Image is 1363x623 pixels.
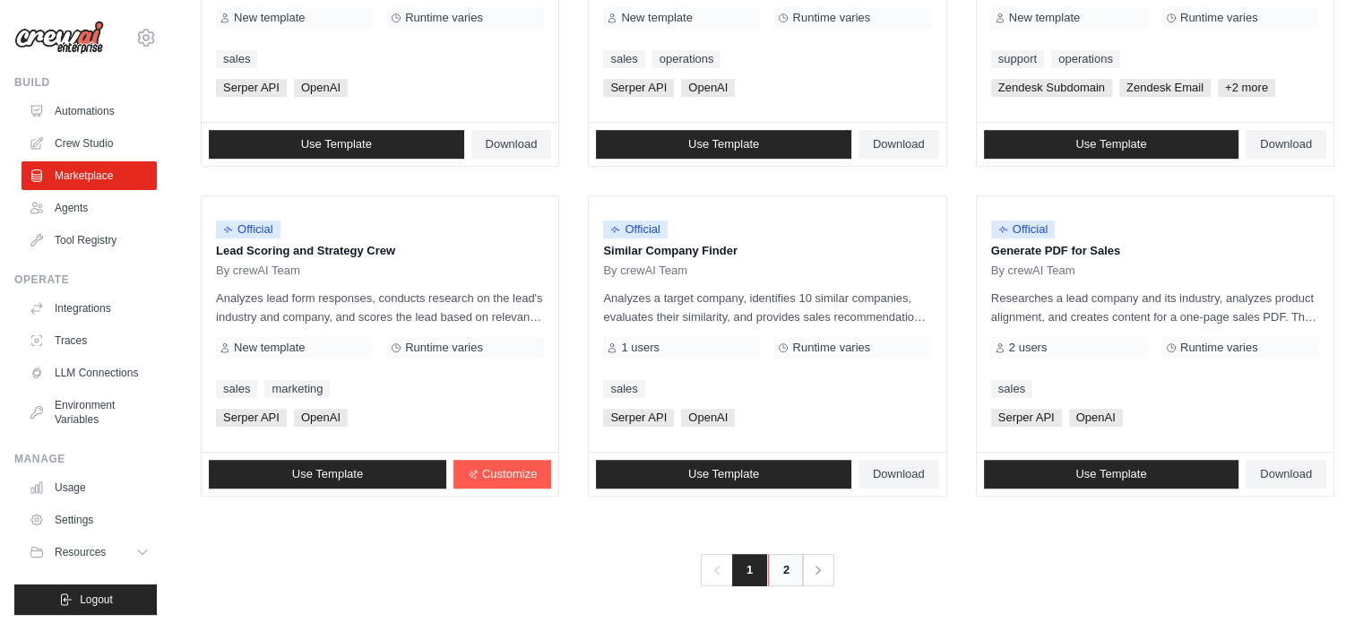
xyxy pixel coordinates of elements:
div: Manage [14,452,157,466]
a: Use Template [984,130,1239,159]
a: sales [603,50,644,68]
span: Runtime varies [405,341,483,355]
span: Runtime varies [1180,341,1258,355]
img: Logo [14,21,104,55]
a: marketing [264,380,330,398]
span: New template [621,11,692,25]
a: operations [1051,50,1120,68]
span: Official [603,221,668,238]
span: By crewAI Team [603,264,687,278]
span: Use Template [301,137,372,151]
span: Download [1260,467,1312,481]
p: Analyzes lead form responses, conducts research on the lead's industry and company, and scores th... [216,289,544,326]
a: support [991,50,1044,68]
a: Environment Variables [22,391,157,434]
p: Analyzes a target company, identifies 10 similar companies, evaluates their similarity, and provi... [603,289,931,326]
a: Download [471,130,552,159]
a: Use Template [209,460,446,489]
a: Use Template [596,460,851,489]
span: OpenAI [681,409,735,427]
span: Use Template [688,467,759,481]
nav: Pagination [701,554,834,586]
span: Use Template [1075,137,1146,151]
a: 2 [768,554,804,586]
span: New template [1009,11,1080,25]
a: Use Template [984,460,1239,489]
a: Use Template [596,130,851,159]
span: 1 [732,554,767,586]
span: OpenAI [1069,409,1123,427]
span: Serper API [216,409,287,427]
span: 1 users [621,341,660,355]
span: Use Template [292,467,363,481]
span: +2 more [1218,79,1275,97]
a: Tool Registry [22,226,157,255]
span: By crewAI Team [216,264,300,278]
a: sales [603,380,644,398]
span: OpenAI [294,409,348,427]
a: Settings [22,506,157,534]
span: Serper API [603,409,674,427]
p: Generate PDF for Sales [991,242,1319,260]
a: Traces [22,326,157,355]
span: 2 users [1009,341,1048,355]
span: Download [873,137,925,151]
span: Serper API [991,409,1062,427]
span: New template [234,11,305,25]
span: Logout [80,593,113,607]
a: operations [652,50,721,68]
button: Resources [22,538,157,567]
a: Usage [22,473,157,502]
a: Agents [22,194,157,222]
span: New template [234,341,305,355]
span: Serper API [216,79,287,97]
a: Download [1246,130,1326,159]
p: Similar Company Finder [603,242,931,260]
span: Download [1260,137,1312,151]
span: Runtime varies [792,341,870,355]
a: Download [858,460,939,489]
p: Researches a lead company and its industry, analyzes product alignment, and creates content for a... [991,289,1319,326]
span: Official [991,221,1056,238]
span: Zendesk Email [1119,79,1211,97]
p: Lead Scoring and Strategy Crew [216,242,544,260]
a: Marketplace [22,161,157,190]
span: OpenAI [294,79,348,97]
a: sales [216,380,257,398]
span: Runtime varies [792,11,870,25]
span: OpenAI [681,79,735,97]
span: By crewAI Team [991,264,1075,278]
a: sales [216,50,257,68]
a: LLM Connections [22,359,157,387]
span: Use Template [1075,467,1146,481]
span: Serper API [603,79,674,97]
span: Download [873,467,925,481]
a: Customize [453,460,551,489]
span: Zendesk Subdomain [991,79,1112,97]
div: Operate [14,273,157,287]
a: Crew Studio [22,129,157,158]
a: Download [1246,460,1326,489]
div: Build [14,75,157,90]
span: Resources [55,545,106,559]
a: Use Template [209,130,464,159]
button: Logout [14,584,157,615]
span: Runtime varies [405,11,483,25]
a: sales [991,380,1032,398]
span: Download [486,137,538,151]
span: Runtime varies [1180,11,1258,25]
a: Automations [22,97,157,125]
span: Customize [482,467,537,481]
span: Official [216,221,280,238]
span: Use Template [688,137,759,151]
a: Download [858,130,939,159]
a: Integrations [22,294,157,323]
